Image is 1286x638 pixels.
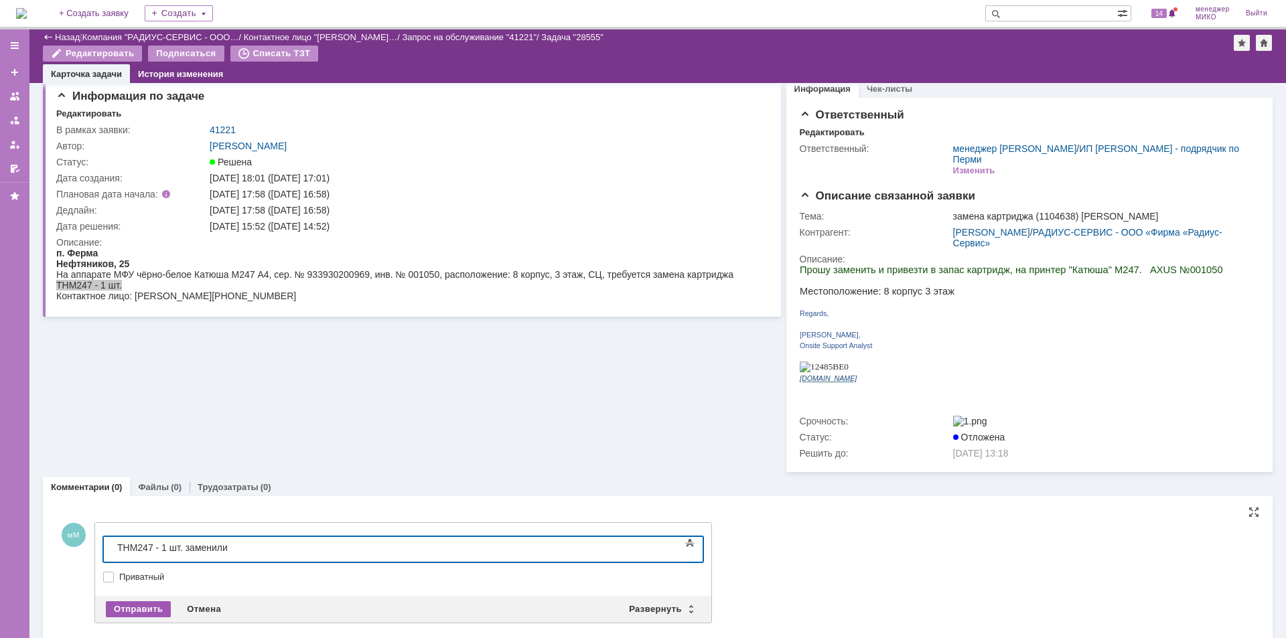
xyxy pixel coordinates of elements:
[1196,13,1230,21] span: МИКО
[119,572,701,582] label: Приватный
[4,158,25,179] a: Мои согласования
[953,227,1030,238] a: [PERSON_NAME]
[210,189,760,200] div: [DATE] 17:58 ([DATE] 16:58)
[56,173,207,183] div: Дата создания:
[1256,35,1272,51] div: Сделать домашней страницей
[1234,35,1250,51] div: Добавить в избранное
[56,157,207,167] div: Статус:
[800,211,950,222] div: Тема:
[1248,507,1259,517] div: На всю страницу
[541,32,603,42] div: Задача "28555"
[56,125,207,135] div: В рамках заявки:
[55,32,80,42] a: Назад
[210,125,236,135] a: 41221
[62,523,86,547] span: мМ
[800,432,950,443] div: Статус:
[953,143,1077,154] a: менеджер [PERSON_NAME]
[953,448,1009,459] span: [DATE] 13:18
[4,134,25,155] a: Мои заявки
[1151,9,1167,18] span: 14
[953,211,1253,222] div: замена картриджа (1104638) [PERSON_NAME]
[794,84,851,94] a: Информация
[953,416,987,426] img: 1.png
[953,432,1005,443] span: Отложена
[953,227,1253,248] div: /
[56,141,207,151] div: Автор:
[210,173,760,183] div: [DATE] 18:01 ([DATE] 17:01)
[56,205,207,216] div: Дедлайн:
[800,254,1255,264] div: Описание:
[56,90,204,102] span: Информация по задаче
[82,32,239,42] a: Компания "РАДИУС-СЕРВИС - ООО…
[800,143,950,154] div: Ответственный:
[4,110,25,131] a: Заявки в моей ответственности
[402,32,541,42] div: /
[210,157,252,167] span: Решена
[210,141,287,151] a: [PERSON_NAME]
[953,227,1222,248] a: РАДИУС-СЕРВИС - ООО «Фирма «Радиус-Сервис»
[800,416,950,426] div: Срочность:
[4,62,25,83] a: Создать заявку
[210,221,760,232] div: [DATE] 15:52 ([DATE] 14:52)
[4,86,25,107] a: Заявки на командах
[261,482,271,492] div: (0)
[198,482,259,492] a: Трудозатраты
[800,127,865,138] div: Редактировать
[56,221,207,232] div: Дата решения:
[56,237,763,248] div: Описание:
[800,227,950,238] div: Контрагент:
[80,31,82,42] div: |
[867,84,912,94] a: Чек-листы
[56,189,191,200] div: Плановая дата начала:
[16,8,27,19] a: Перейти на домашнюю страницу
[82,32,244,42] div: /
[138,482,169,492] a: Файлы
[244,32,403,42] div: /
[800,108,904,121] span: Ответственный
[145,5,213,21] div: Создать
[51,482,110,492] a: Комментарии
[16,8,27,19] img: logo
[210,205,760,216] div: [DATE] 17:58 ([DATE] 16:58)
[5,5,116,16] span: THM247 - 1 шт. заменили
[112,482,123,492] div: (0)
[953,143,1253,165] div: /
[1117,6,1131,19] span: Расширенный поиск
[953,165,995,176] div: Изменить
[56,108,121,119] div: Редактировать
[171,482,182,492] div: (0)
[155,43,240,54] span: [PHONE_NUMBER]
[1196,5,1230,13] span: менеджер
[800,189,975,202] span: Описание связанной заявки
[800,448,950,459] div: Решить до:
[682,535,698,551] span: Показать панель инструментов
[244,32,398,42] a: Контактное лицо "[PERSON_NAME]…
[138,69,223,79] a: История изменения
[402,32,537,42] a: Запрос на обслуживание "41221"
[51,69,122,79] a: Карточка задачи
[953,143,1239,165] a: ИП [PERSON_NAME] - подрядчик по Перми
